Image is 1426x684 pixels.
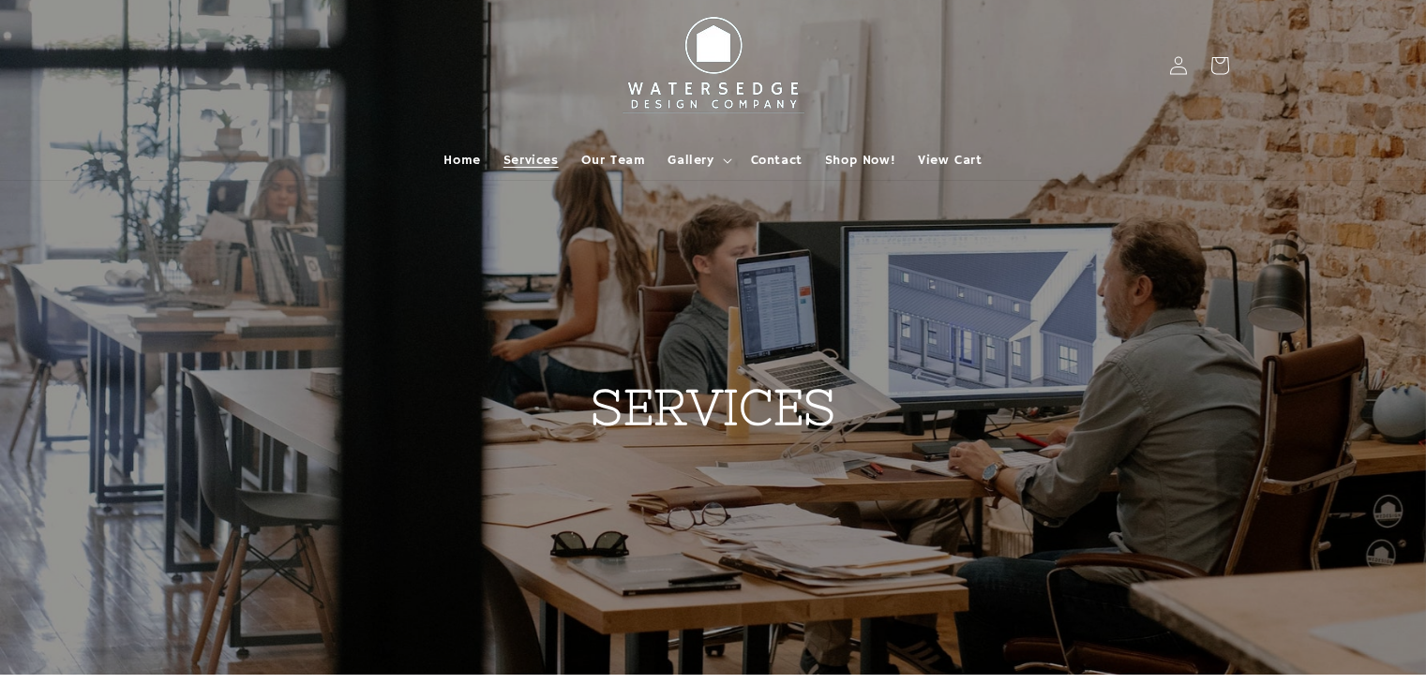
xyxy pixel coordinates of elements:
a: Services [492,141,570,180]
span: View Cart [918,152,982,169]
span: Gallery [668,152,713,169]
span: Contact [751,152,803,169]
span: Services [503,152,559,169]
a: Our Team [570,141,657,180]
a: Shop Now! [814,141,907,180]
strong: SERVICES [591,379,836,435]
span: Shop Now! [825,152,895,169]
span: Home [443,152,480,169]
a: Contact [740,141,814,180]
a: Home [432,141,491,180]
a: View Cart [907,141,993,180]
img: Watersedge Design Co [610,7,817,124]
summary: Gallery [656,141,739,180]
span: Our Team [581,152,646,169]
